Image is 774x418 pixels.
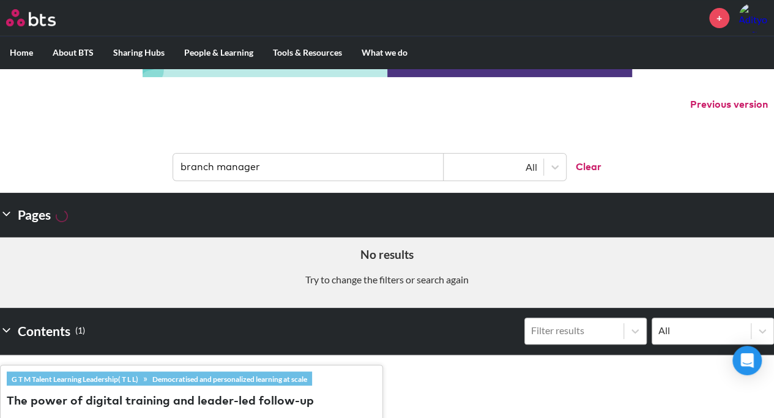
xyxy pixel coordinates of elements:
label: About BTS [43,37,103,69]
label: Sharing Hubs [103,37,174,69]
label: Tools & Resources [263,37,352,69]
div: » [7,371,312,385]
button: Clear [566,154,601,181]
a: G T M Talent Learning Leadership( T L L) [7,372,143,386]
p: Try to change the filters or search again [9,273,765,286]
a: Profile [739,3,768,32]
img: Adityo Goswami [739,3,768,32]
div: All [658,324,745,337]
a: Democratised and personalized learning at scale [147,372,312,386]
a: + [709,8,729,28]
div: Filter results [531,324,617,337]
h5: No results [9,247,765,263]
a: Go home [6,9,78,26]
input: Find contents, pages and demos... [173,154,444,181]
div: All [450,160,537,174]
label: What we do [352,37,417,69]
button: The power of digital training and leader-led follow-up [7,394,314,410]
div: Open Intercom Messenger [732,346,762,375]
img: BTS Logo [6,9,56,26]
label: People & Learning [174,37,263,69]
button: Previous version [690,98,768,111]
small: ( 1 ) [75,323,85,339]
